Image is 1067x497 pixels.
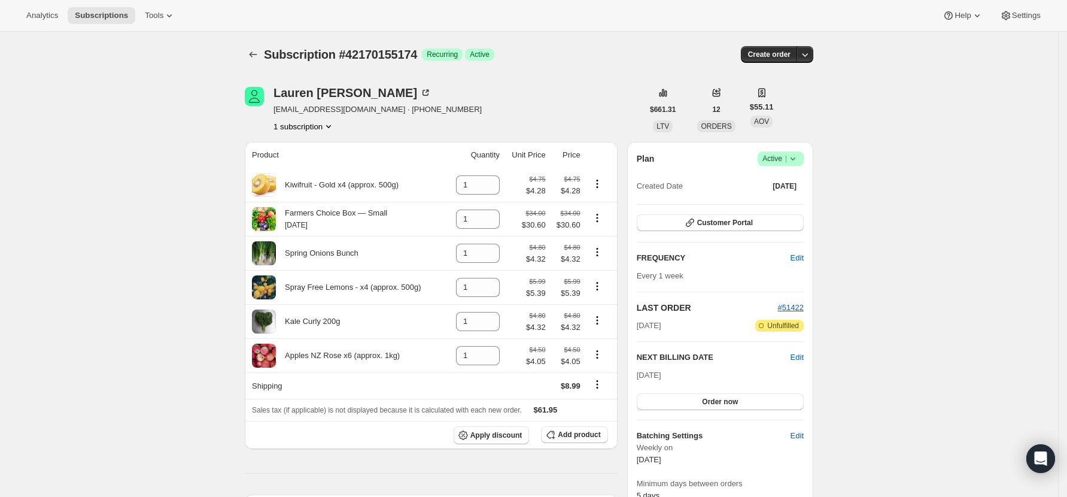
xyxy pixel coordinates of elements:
[273,120,335,132] button: Product actions
[564,244,580,251] small: $4.80
[252,275,276,299] img: product img
[526,253,546,265] span: $4.32
[783,426,811,446] button: Edit
[526,287,546,299] span: $5.39
[470,431,522,440] span: Apply discount
[588,314,607,327] button: Product actions
[791,351,804,363] button: Edit
[588,177,607,190] button: Product actions
[701,122,731,131] span: ORDERS
[530,312,546,319] small: $4.80
[446,142,503,168] th: Quantity
[75,11,128,20] span: Subscriptions
[561,210,580,217] small: $34.00
[553,356,580,368] span: $4.05
[637,371,661,380] span: [DATE]
[637,302,778,314] h2: LAST ORDER
[245,142,446,168] th: Product
[1012,11,1041,20] span: Settings
[697,218,753,228] span: Customer Portal
[637,442,804,454] span: Weekly on
[273,87,431,99] div: Lauren [PERSON_NAME]
[637,351,791,363] h2: NEXT BILLING DATE
[785,154,787,163] span: |
[245,372,446,399] th: Shipping
[285,221,308,229] small: [DATE]
[564,312,580,319] small: $4.80
[276,281,421,293] div: Spray Free Lemons - x4 (approx. 500g)
[68,7,135,24] button: Subscriptions
[588,280,607,293] button: Product actions
[145,11,163,20] span: Tools
[427,50,458,59] span: Recurring
[252,344,276,368] img: product img
[252,310,276,334] img: product img
[705,101,727,118] button: 12
[276,247,358,259] div: Spring Onions Bunch
[553,322,580,334] span: $4.32
[762,153,799,165] span: Active
[712,105,720,114] span: 12
[773,181,797,191] span: [DATE]
[765,178,804,195] button: [DATE]
[470,50,490,59] span: Active
[650,105,676,114] span: $661.31
[530,244,546,251] small: $4.80
[26,11,58,20] span: Analytics
[530,346,546,353] small: $4.50
[526,185,546,197] span: $4.28
[264,48,417,61] span: Subscription #42170155174
[643,101,683,118] button: $661.31
[588,246,607,259] button: Product actions
[561,381,580,390] span: $8.99
[637,430,791,442] h6: Batching Settings
[564,278,580,285] small: $5.99
[245,87,264,106] span: Lauren Bingham
[549,142,584,168] th: Price
[637,320,661,332] span: [DATE]
[553,219,580,231] span: $30.60
[748,50,791,59] span: Create order
[637,455,661,464] span: [DATE]
[526,210,546,217] small: $34.00
[588,348,607,361] button: Product actions
[541,426,607,443] button: Add product
[276,207,387,231] div: Farmers Choice Box — Small
[534,405,558,414] span: $61.95
[702,397,738,407] span: Order now
[526,356,546,368] span: $4.05
[252,241,276,265] img: product img
[454,426,530,444] button: Apply discount
[783,249,811,268] button: Edit
[276,316,341,328] div: Kale Curly 200g
[778,303,804,312] a: #51422
[252,406,522,414] span: Sales tax (if applicable) is not displayed because it is calculated with each new order.
[741,46,798,63] button: Create order
[791,430,804,442] span: Edit
[526,322,546,334] span: $4.32
[637,393,804,410] button: Order now
[656,122,669,131] span: LTV
[637,153,655,165] h2: Plan
[637,271,683,280] span: Every 1 week
[252,207,276,231] img: product img
[564,346,580,353] small: $4.50
[754,117,769,126] span: AOV
[558,430,600,440] span: Add product
[245,46,262,63] button: Subscriptions
[993,7,1048,24] button: Settings
[19,7,65,24] button: Analytics
[750,101,774,113] span: $55.11
[276,179,399,191] div: Kiwifruit - Gold x4 (approx. 500g)
[553,287,580,299] span: $5.39
[778,302,804,314] button: #51422
[530,175,546,183] small: $4.75
[588,211,607,225] button: Product actions
[637,214,804,231] button: Customer Portal
[767,321,799,331] span: Unfulfilled
[553,253,580,265] span: $4.32
[1026,444,1055,473] div: Open Intercom Messenger
[637,252,791,264] h2: FREQUENCY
